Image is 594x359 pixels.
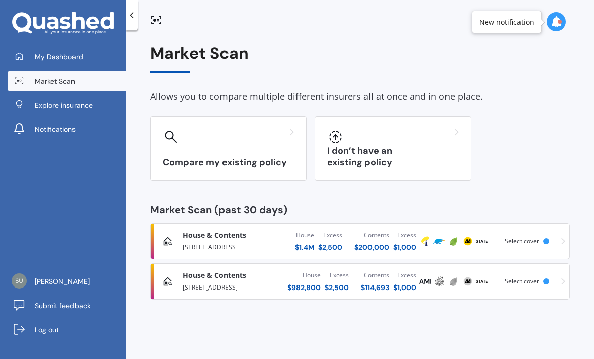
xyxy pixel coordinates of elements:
h3: Compare my existing policy [163,157,294,168]
div: $ 982,800 [287,282,321,293]
span: My Dashboard [35,52,83,62]
a: Log out [8,320,126,340]
div: New notification [479,17,534,27]
img: State [476,275,488,288]
span: Select cover [505,237,539,245]
div: Allows you to compare multiple different insurers all at once and in one place. [150,89,570,104]
div: Excess [393,230,416,240]
div: Excess [318,230,342,240]
img: State [476,235,488,247]
span: House & Contents [183,270,246,280]
span: Notifications [35,124,76,134]
div: $ 2,500 [325,282,349,293]
span: [PERSON_NAME] [35,276,90,286]
div: House [287,270,321,280]
span: Log out [35,325,59,335]
a: My Dashboard [8,47,126,67]
img: AA [462,235,474,247]
img: AMP [433,275,445,288]
div: [STREET_ADDRESS] [183,240,273,252]
a: House & Contents[STREET_ADDRESS]House$982,800Excess$2,500Contents$114,693Excess$1,000AMIAMPInitio... [150,263,570,300]
div: House [295,230,314,240]
div: Excess [325,270,349,280]
img: Trade Me Insurance [433,235,445,247]
span: Market Scan [35,76,75,86]
div: Contents [354,230,389,240]
div: $ 200,000 [354,242,389,252]
img: AA [462,275,474,288]
div: $ 114,693 [361,282,389,293]
span: Explore insurance [35,100,93,110]
img: AMI [419,275,431,288]
a: Explore insurance [8,95,126,115]
span: Select cover [505,277,539,285]
img: Initio [448,235,460,247]
span: Submit feedback [35,301,91,311]
div: [STREET_ADDRESS] [183,280,273,293]
img: Initio [448,275,460,288]
a: Notifications [8,119,126,139]
div: $ 1.4M [295,242,314,252]
span: House & Contents [183,230,246,240]
img: Tower [419,235,431,247]
a: House & Contents[STREET_ADDRESS]House$1.4MExcess$2,500Contents$200,000Excess$1,000TowerTrade Me I... [150,223,570,259]
h3: I don’t have an existing policy [327,145,459,168]
a: Market Scan [8,71,126,91]
a: Submit feedback [8,296,126,316]
div: $ 2,500 [318,242,342,252]
div: Market Scan (past 30 days) [150,205,570,215]
a: [PERSON_NAME] [8,271,126,292]
div: Market Scan [150,44,570,73]
div: $ 1,000 [393,282,416,293]
div: $ 1,000 [393,242,416,252]
div: Excess [393,270,416,280]
div: Contents [361,270,389,280]
img: 8a99e2496d3e21dda05ac77e9ca5ed0c [12,273,27,289]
